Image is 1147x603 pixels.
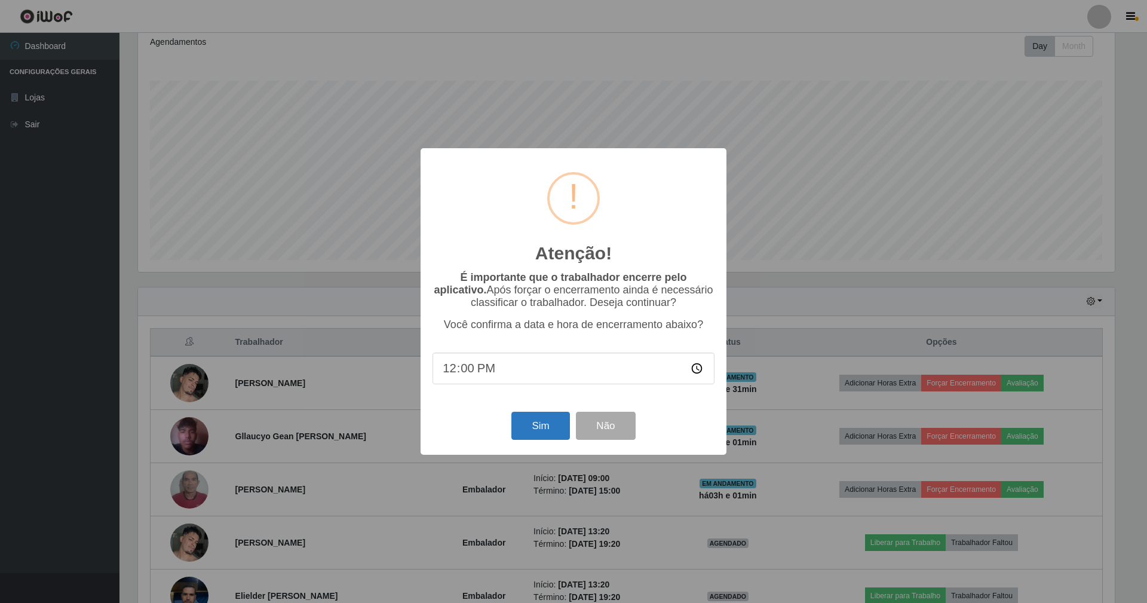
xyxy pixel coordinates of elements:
p: Você confirma a data e hora de encerramento abaixo? [433,319,714,331]
b: É importante que o trabalhador encerre pelo aplicativo. [434,271,686,296]
h2: Atenção! [535,243,612,264]
button: Não [576,412,635,440]
p: Após forçar o encerramento ainda é necessário classificar o trabalhador. Deseja continuar? [433,271,714,309]
button: Sim [511,412,569,440]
